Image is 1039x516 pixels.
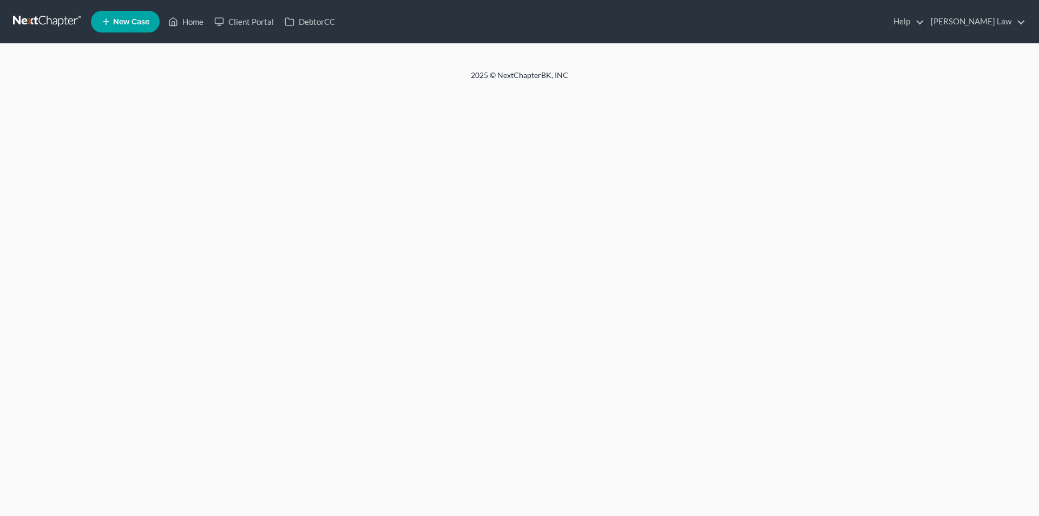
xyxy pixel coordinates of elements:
[211,70,828,89] div: 2025 © NextChapterBK, INC
[91,11,160,32] new-legal-case-button: New Case
[925,12,1025,31] a: [PERSON_NAME] Law
[888,12,924,31] a: Help
[209,12,279,31] a: Client Portal
[163,12,209,31] a: Home
[279,12,340,31] a: DebtorCC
